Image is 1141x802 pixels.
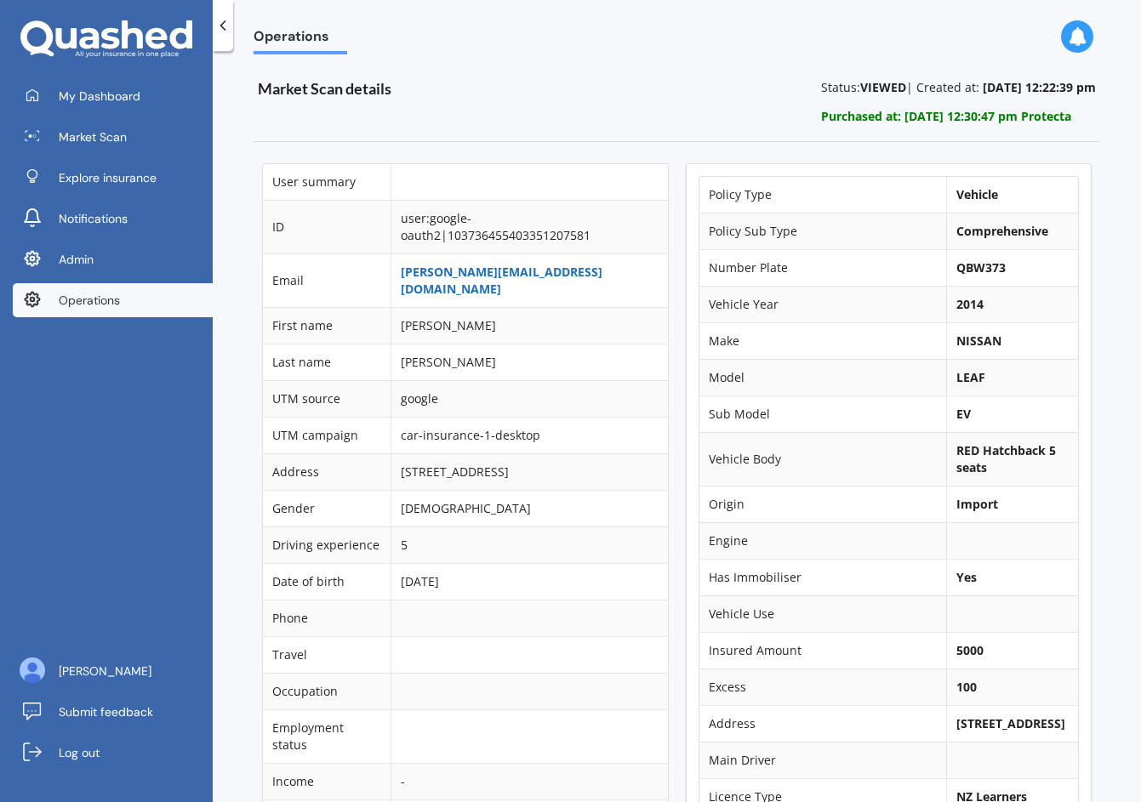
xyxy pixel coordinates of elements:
img: ALV-UjU6YHOUIM1AGx_4vxbOkaOq-1eqc8a3URkVIJkc_iWYmQ98kTe7fc9QMVOBV43MoXmOPfWPN7JjnmUwLuIGKVePaQgPQ... [20,657,45,683]
td: Gender [263,490,391,526]
td: Origin [699,486,947,522]
td: Driving experience [263,526,391,563]
span: Admin [59,251,94,268]
a: Operations [13,283,213,317]
span: Explore insurance [59,169,157,186]
td: UTM source [263,380,391,417]
td: Vehicle Use [699,595,947,632]
td: Address [699,705,947,742]
td: Make [699,322,947,359]
a: My Dashboard [13,79,213,113]
td: Email [263,253,391,307]
td: Engine [699,522,947,559]
b: Purchased at: [DATE] 12:30:47 pm Protecta [821,108,1071,124]
a: Admin [13,242,213,276]
span: Operations [254,28,347,51]
b: Vehicle [956,186,998,202]
td: First name [263,307,391,344]
td: Main Driver [699,742,947,778]
b: LEAF [956,369,985,385]
b: RED Hatchback 5 seats [956,442,1056,475]
td: [DEMOGRAPHIC_DATA] [391,490,668,526]
a: Log out [13,736,213,770]
td: Vehicle Body [699,432,947,486]
td: Income [263,763,391,799]
td: Last name [263,344,391,380]
p: Status: | Created at: [821,79,1096,96]
b: [STREET_ADDRESS] [956,715,1065,731]
td: Insured Amount [699,632,947,668]
td: User summary [263,164,391,200]
span: [PERSON_NAME] [59,663,151,680]
td: [STREET_ADDRESS] [391,453,668,490]
td: Has Immobiliser [699,559,947,595]
td: UTM campaign [263,417,391,453]
td: car-insurance-1-desktop [391,417,668,453]
span: Operations [59,292,120,309]
td: 5 [391,526,668,563]
td: [PERSON_NAME] [391,344,668,380]
b: 2014 [956,296,984,312]
a: Explore insurance [13,161,213,195]
a: [PERSON_NAME] [13,654,213,688]
td: Occupation [263,673,391,709]
b: NISSAN [956,333,1001,349]
span: My Dashboard [59,88,140,105]
b: 5000 [956,642,984,658]
td: - [391,763,668,799]
td: Vehicle Year [699,286,947,322]
td: Employment status [263,709,391,763]
td: Sub Model [699,395,947,432]
a: Notifications [13,202,213,236]
td: Phone [263,600,391,636]
td: Excess [699,668,947,705]
td: ID [263,200,391,253]
td: Policy Sub Type [699,213,947,249]
h3: Market Scan details [258,79,602,99]
td: Number Plate [699,249,947,286]
b: QBW373 [956,259,1006,276]
a: [PERSON_NAME][EMAIL_ADDRESS][DOMAIN_NAME] [401,264,602,297]
td: [DATE] [391,563,668,600]
td: Travel [263,636,391,673]
td: [PERSON_NAME] [391,307,668,344]
td: google [391,380,668,417]
span: Log out [59,744,100,761]
td: Model [699,359,947,395]
b: 100 [956,679,977,695]
span: Submit feedback [59,703,153,720]
a: Market Scan [13,120,213,154]
td: Date of birth [263,563,391,600]
span: Notifications [59,210,128,227]
td: user:google-oauth2|103736455403351207581 [391,200,668,253]
b: Import [956,496,998,512]
b: VIEWED [860,79,906,95]
b: Comprehensive [956,223,1048,239]
b: Yes [956,569,977,585]
b: EV [956,406,971,422]
b: [DATE] 12:22:39 pm [983,79,1096,95]
span: Market Scan [59,128,127,145]
td: Address [263,453,391,490]
a: Submit feedback [13,695,213,729]
td: Policy Type [699,177,947,213]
